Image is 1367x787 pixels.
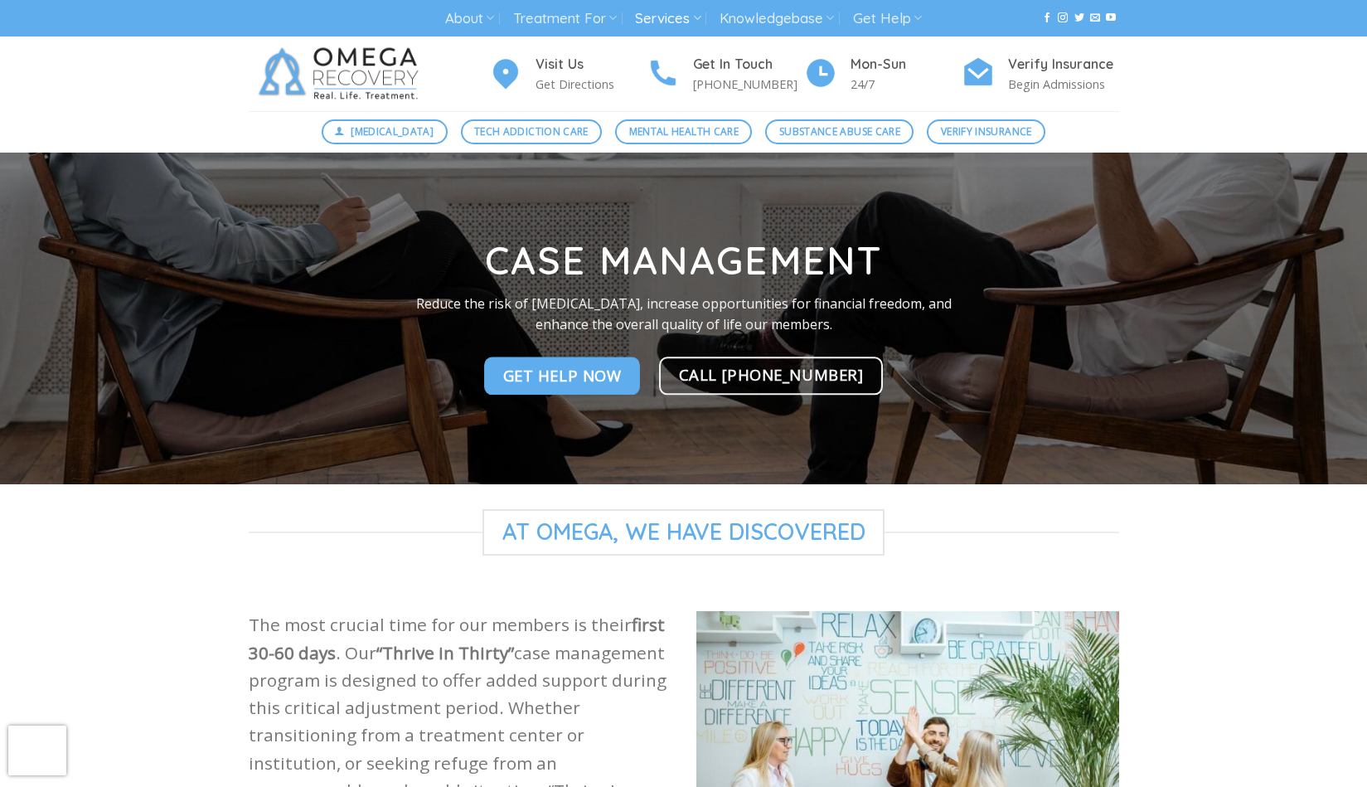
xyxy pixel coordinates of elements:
p: Reduce the risk of [MEDICAL_DATA], increase opportunities for financial freedom, and enhance the ... [415,294,953,336]
span: At Omega, We Have Discovered [482,509,885,556]
p: Begin Admissions [1008,75,1119,94]
a: Follow on Twitter [1074,12,1084,24]
a: Knowledgebase [720,3,834,34]
span: Verify Insurance [941,124,1032,139]
strong: “Thrive in Thirty” [376,641,514,664]
span: [MEDICAL_DATA] [351,124,434,139]
a: Get Help Now [484,357,641,395]
strong: Case Management [485,237,882,285]
span: Tech Addiction Care [474,124,589,139]
a: CALL [PHONE_NUMBER] [659,357,884,395]
h4: Get In Touch [693,54,804,75]
a: Follow on Instagram [1058,12,1068,24]
span: Mental Health Care [629,124,739,139]
a: Follow on YouTube [1106,12,1116,24]
a: Follow on Facebook [1042,12,1052,24]
a: Tech Addiction Care [461,119,603,144]
h4: Mon-Sun [851,54,962,75]
a: Send us an email [1090,12,1100,24]
h4: Visit Us [536,54,647,75]
a: About [445,3,494,34]
p: [PHONE_NUMBER] [693,75,804,94]
span: Get Help Now [503,363,622,387]
a: Visit Us Get Directions [489,54,647,95]
h4: Verify Insurance [1008,54,1119,75]
a: Substance Abuse Care [765,119,914,144]
p: Get Directions [536,75,647,94]
a: Get Help [853,3,922,34]
p: 24/7 [851,75,962,94]
span: Substance Abuse Care [779,124,900,139]
img: Omega Recovery [249,36,435,111]
a: Get In Touch [PHONE_NUMBER] [647,54,804,95]
a: [MEDICAL_DATA] [322,119,448,144]
a: Mental Health Care [615,119,752,144]
a: Verify Insurance Begin Admissions [962,54,1119,95]
a: Treatment For [513,3,617,34]
a: Verify Insurance [927,119,1045,144]
strong: first 30-60 days [249,613,665,663]
a: Services [635,3,700,34]
span: CALL [PHONE_NUMBER] [679,362,864,386]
